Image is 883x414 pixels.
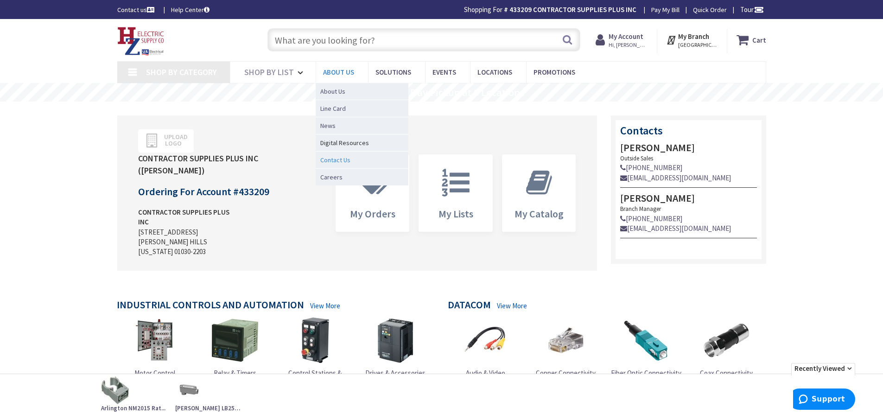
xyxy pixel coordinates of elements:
[316,83,408,185] ul: About Us
[536,317,596,378] a: Copper Connectivity Copper Connectivity
[277,317,353,388] a: Control Stations & Control Panels Control Stations & Control Panels
[320,104,346,113] span: Line Card
[212,317,258,363] img: Relay & Timers
[502,155,576,231] a: My Catalog
[365,317,426,378] a: Drives & Accessories Drives & Accessories
[316,134,408,151] span: Digital Resources
[101,376,166,413] a: Arlington NM2015 Rat...
[620,142,757,153] h4: [PERSON_NAME]
[678,41,718,49] span: [GEOGRAPHIC_DATA], [GEOGRAPHIC_DATA]
[175,376,203,404] img: Crouse-Hinds LB25MTC Die Cast Aluminum Type LB Conduit Outlet Body With Cover And Gasket 3/4-Inch...
[360,88,525,98] rs-layer: Free Same Day Pickup at 8 Locations
[752,32,766,48] strong: Cart
[117,5,156,14] a: Contact us
[737,32,766,48] a: Cart
[101,376,129,404] img: Arlington NM2015 Rated Plastic Pipe Hanger 3/4-Inch QuickLatch™
[138,165,258,177] div: ([PERSON_NAME])
[146,67,217,77] span: Shop By Category
[375,68,411,76] span: Solutions
[623,317,669,363] img: Fiber Optic Connectivity
[175,404,240,413] strong: [PERSON_NAME] LB25MTC...
[320,155,350,165] span: Contact Us
[310,301,340,311] a: View More
[267,28,580,51] input: What are you looking for?
[611,317,681,378] a: Fiber Optic Connectivity Fiber Optic Connectivity
[239,185,269,198] span: 433209
[244,67,294,77] span: Shop By List
[703,317,750,363] img: Coax Connectivity
[320,121,336,130] span: News
[466,369,505,377] span: Audio & Video
[477,68,512,76] span: Locations
[288,369,342,387] span: Control Stations & Control Panels
[320,87,345,96] span: About Us
[596,32,648,48] a: My Account Hi, [PERSON_NAME]
[159,134,183,146] span: Upload Logo
[432,68,456,76] span: Events
[620,125,757,137] h3: Contacts
[138,247,238,256] div: [US_STATE] 01030-2203
[323,68,354,76] span: About Us
[171,5,210,14] a: Help Center
[175,376,240,413] a: [PERSON_NAME] LB25MTC...
[620,205,661,213] small: Branch Manager
[214,369,256,377] span: Relay & Timers
[212,317,258,378] a: Relay & Timers Relay & Timers
[504,5,508,14] strong: #
[134,369,175,377] span: Motor Control
[509,5,636,14] strong: 433209 CONTRACTOR SUPPLIES PLUS INC
[620,223,731,233] a: [EMAIL_ADDRESS][DOMAIN_NAME]
[336,155,409,231] a: My Orders
[620,163,682,172] a: [PHONE_NUMBER]
[543,317,589,363] img: Copper Connectivity
[117,299,304,312] h4: Industrial Controls and Automation
[611,369,681,377] span: Fiber Optic Connectivity
[365,369,426,377] span: Drives & Accessories
[620,173,731,183] a: [EMAIL_ADDRESS][DOMAIN_NAME]
[320,172,343,182] span: Careers
[791,363,855,375] span: Recently Viewed
[700,369,753,377] span: Coax Connectivity
[693,5,727,14] a: Quick Order
[700,317,753,378] a: Coax Connectivity Coax Connectivity
[292,317,338,363] img: Control Stations & Control Panels
[620,155,653,163] small: Outside Sales
[740,5,764,14] span: Tour
[515,207,564,220] span: My Catalog
[620,214,682,223] a: [PHONE_NUMBER]
[350,207,395,220] span: My Orders
[117,27,165,56] img: HZ Electric Supply
[132,317,178,378] a: Motor Control Motor Control
[138,227,238,247] div: [STREET_ADDRESS][PERSON_NAME] HILLS
[497,301,527,311] a: View More
[463,317,509,378] a: Audio & Video Audio & Video
[534,68,575,76] span: Promotions
[536,369,596,377] span: Copper Connectivity
[448,299,491,312] h4: Datacom
[464,5,502,14] span: Shopping For
[678,32,709,41] strong: My Branch
[793,389,855,412] iframe: Opens a widget where you can find more information
[132,317,178,363] img: Motor Control
[372,317,419,363] img: Drives & Accessories
[138,208,229,226] strong: CONTRACTOR SUPPLIES PLUS INC
[438,207,473,220] span: My Lists
[666,32,718,48] div: My Branch [GEOGRAPHIC_DATA], [GEOGRAPHIC_DATA]
[138,153,258,165] div: CONTRACTOR SUPPLIES PLUS INC
[463,317,509,363] img: Audio & Video
[609,32,643,41] strong: My Account
[138,186,269,197] h4: Ordering For Account #
[419,155,492,231] a: My Lists
[620,192,757,204] h4: [PERSON_NAME]
[651,5,680,14] a: Pay My Bill
[101,404,166,413] strong: Arlington NM2015 Rat...
[609,41,648,49] span: Hi, [PERSON_NAME]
